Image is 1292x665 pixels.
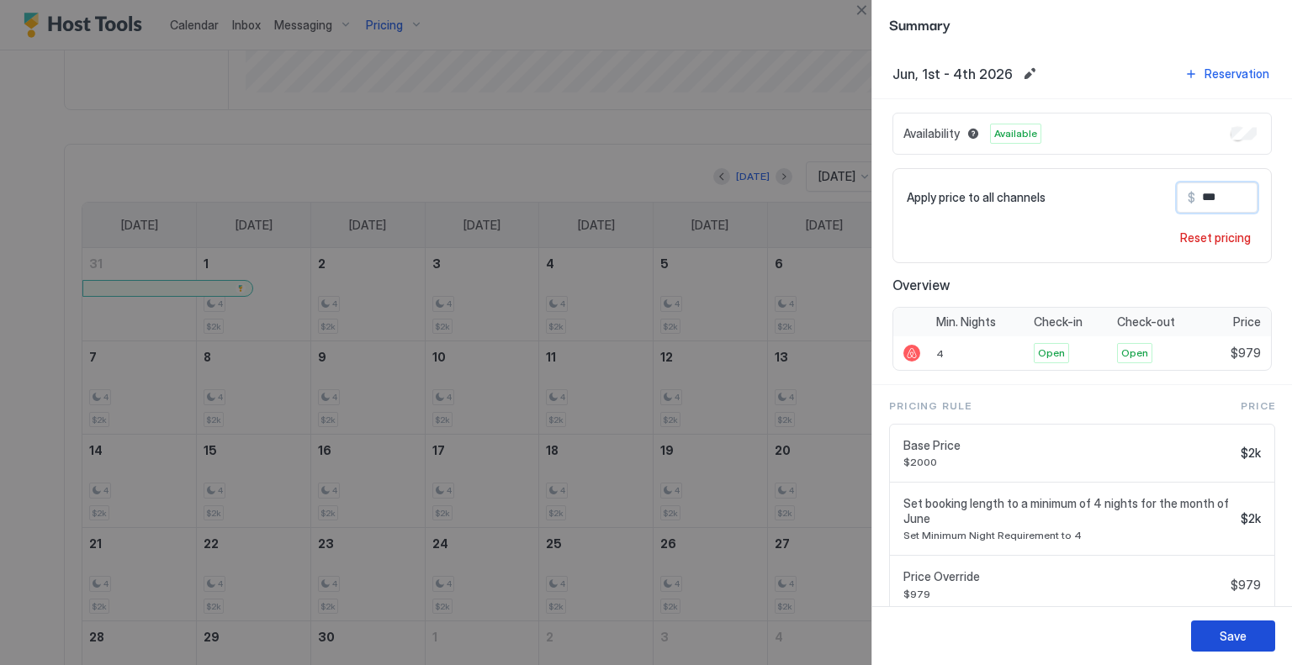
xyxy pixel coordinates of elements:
span: $979 [903,588,1224,600]
span: $979 [1231,578,1261,593]
button: Blocked dates override all pricing rules and remain unavailable until manually unblocked [963,124,983,144]
div: Reset pricing [1180,229,1251,246]
span: Price [1233,314,1261,330]
span: Availability [903,126,960,141]
span: Overview [892,277,1272,293]
span: Apply price to all channels [907,190,1046,205]
span: Check-in [1034,314,1083,330]
span: $2k [1241,511,1261,526]
span: Check-out [1117,314,1175,330]
span: Open [1038,346,1065,361]
span: $2000 [903,456,1234,468]
span: Set booking length to a minimum of 4 nights for the month of June [903,496,1234,525]
div: Save [1220,627,1247,645]
span: Pricing Rule [889,398,972,414]
span: $ [1188,190,1195,205]
span: Summary [889,13,1275,34]
span: Open [1121,346,1148,361]
span: Jun, 1st - 4th 2026 [892,66,1013,82]
span: Base Price [903,438,1234,453]
span: $2k [1241,446,1261,461]
span: $979 [1231,346,1261,361]
span: 4 [936,347,944,360]
span: Price [1241,398,1275,414]
span: Price Override [903,569,1224,584]
button: Edit date range [1019,64,1040,84]
button: Save [1191,620,1275,652]
div: Reservation [1205,65,1269,82]
span: Min. Nights [936,314,996,330]
span: Set Minimum Night Requirement to 4 [903,529,1234,541]
button: Reservation [1182,62,1272,85]
button: Reset pricing [1173,226,1258,249]
span: Available [994,126,1037,141]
